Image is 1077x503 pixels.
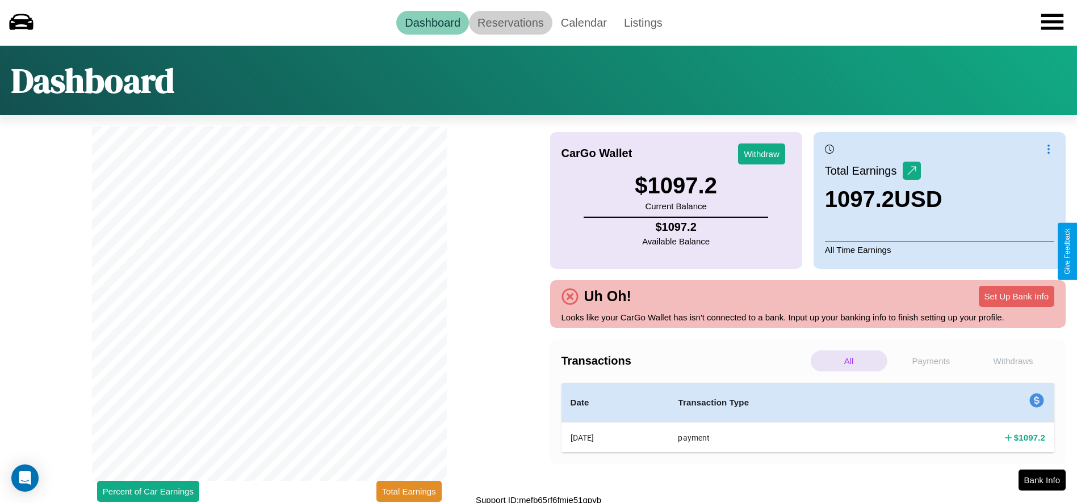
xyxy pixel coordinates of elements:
[469,11,552,35] a: Reservations
[615,11,671,35] a: Listings
[97,481,199,502] button: Percent of Car Earnings
[376,481,442,502] button: Total Earnings
[979,286,1054,307] button: Set Up Bank Info
[1063,229,1071,274] div: Give Feedback
[561,422,669,453] th: [DATE]
[552,11,615,35] a: Calendar
[975,350,1051,371] p: Withdraws
[11,57,174,104] h1: Dashboard
[561,383,1055,453] table: simple table
[561,310,1055,325] p: Looks like your CarGo Wallet has isn't connected to a bank. Input up your banking info to finish ...
[893,350,970,371] p: Payments
[738,143,785,164] button: Withdraw
[1019,470,1066,491] button: Bank Info
[811,350,887,371] p: All
[678,396,889,409] h4: Transaction Type
[11,464,39,492] div: Open Intercom Messenger
[635,173,717,198] h3: $ 1097.2
[642,234,710,249] p: Available Balance
[1014,432,1045,443] h4: $ 1097.2
[396,11,469,35] a: Dashboard
[571,396,660,409] h4: Date
[669,422,898,453] th: payment
[825,242,1054,257] p: All Time Earnings
[561,354,808,367] h4: Transactions
[579,288,637,305] h4: Uh Oh!
[561,147,632,160] h4: CarGo Wallet
[635,198,717,214] p: Current Balance
[825,160,903,181] p: Total Earnings
[825,187,942,212] h3: 1097.2 USD
[642,221,710,234] h4: $ 1097.2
